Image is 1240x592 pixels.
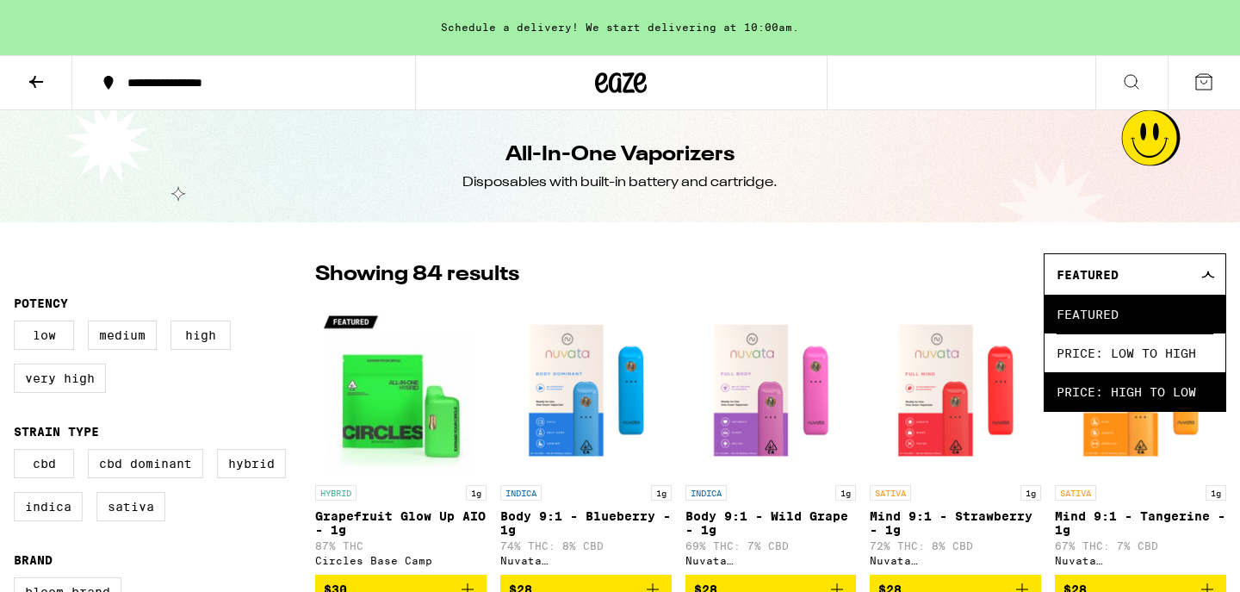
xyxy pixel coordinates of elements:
[1055,509,1226,537] p: Mind 9:1 - Tangerine - 1g
[1020,485,1041,501] p: 1g
[14,425,99,439] legend: Strain Type
[14,553,53,567] legend: Brand
[870,509,1041,537] p: Mind 9:1 - Strawberry - 1g
[685,540,857,551] p: 69% THC: 7% CBD
[685,304,857,477] img: Nuvata (CA) - Body 9:1 - Wild Grape - 1g
[500,304,672,575] a: Open page for Body 9:1 - Blueberry - 1g from Nuvata (CA)
[315,509,487,537] p: Grapefruit Glow Up AIO - 1g
[88,321,157,350] label: Medium
[870,485,911,501] p: SATIVA
[14,364,106,393] label: Very High
[14,449,74,478] label: CBD
[870,540,1041,551] p: 72% THC: 8% CBD
[835,485,856,501] p: 1g
[870,555,1041,566] div: Nuvata ([GEOGRAPHIC_DATA])
[217,449,286,478] label: Hybrid
[1055,555,1226,566] div: Nuvata ([GEOGRAPHIC_DATA])
[870,304,1041,575] a: Open page for Mind 9:1 - Strawberry - 1g from Nuvata (CA)
[1055,540,1226,551] p: 67% THC: 7% CBD
[1057,268,1119,282] span: Featured
[14,321,74,350] label: Low
[14,492,83,521] label: Indica
[500,485,542,501] p: INDICA
[315,540,487,551] p: 87% THC
[685,555,857,566] div: Nuvata ([GEOGRAPHIC_DATA])
[870,304,1041,477] img: Nuvata (CA) - Mind 9:1 - Strawberry - 1g
[315,304,487,575] a: Open page for Grapefruit Glow Up AIO - 1g from Circles Base Camp
[685,485,727,501] p: INDICA
[1055,304,1226,575] a: Open page for Mind 9:1 - Tangerine - 1g from Nuvata (CA)
[14,296,68,310] legend: Potency
[96,492,165,521] label: Sativa
[500,540,672,551] p: 74% THC: 8% CBD
[1057,333,1213,372] span: Price: Low to High
[10,12,124,26] span: Hi. Need any help?
[505,140,735,170] h1: All-In-One Vaporizers
[466,485,487,501] p: 1g
[685,509,857,537] p: Body 9:1 - Wild Grape - 1g
[462,173,778,192] div: Disposables with built-in battery and cartridge.
[1206,485,1226,501] p: 1g
[651,485,672,501] p: 1g
[170,321,231,350] label: High
[685,304,857,575] a: Open page for Body 9:1 - Wild Grape - 1g from Nuvata (CA)
[500,509,672,537] p: Body 9:1 - Blueberry - 1g
[1057,295,1213,333] span: Featured
[315,485,356,501] p: HYBRID
[88,449,203,478] label: CBD Dominant
[315,304,487,477] img: Circles Base Camp - Grapefruit Glow Up AIO - 1g
[1057,372,1213,411] span: Price: High to Low
[315,260,519,290] p: Showing 84 results
[1055,485,1096,501] p: SATIVA
[500,555,672,566] div: Nuvata ([GEOGRAPHIC_DATA])
[500,304,672,477] img: Nuvata (CA) - Body 9:1 - Blueberry - 1g
[315,555,487,566] div: Circles Base Camp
